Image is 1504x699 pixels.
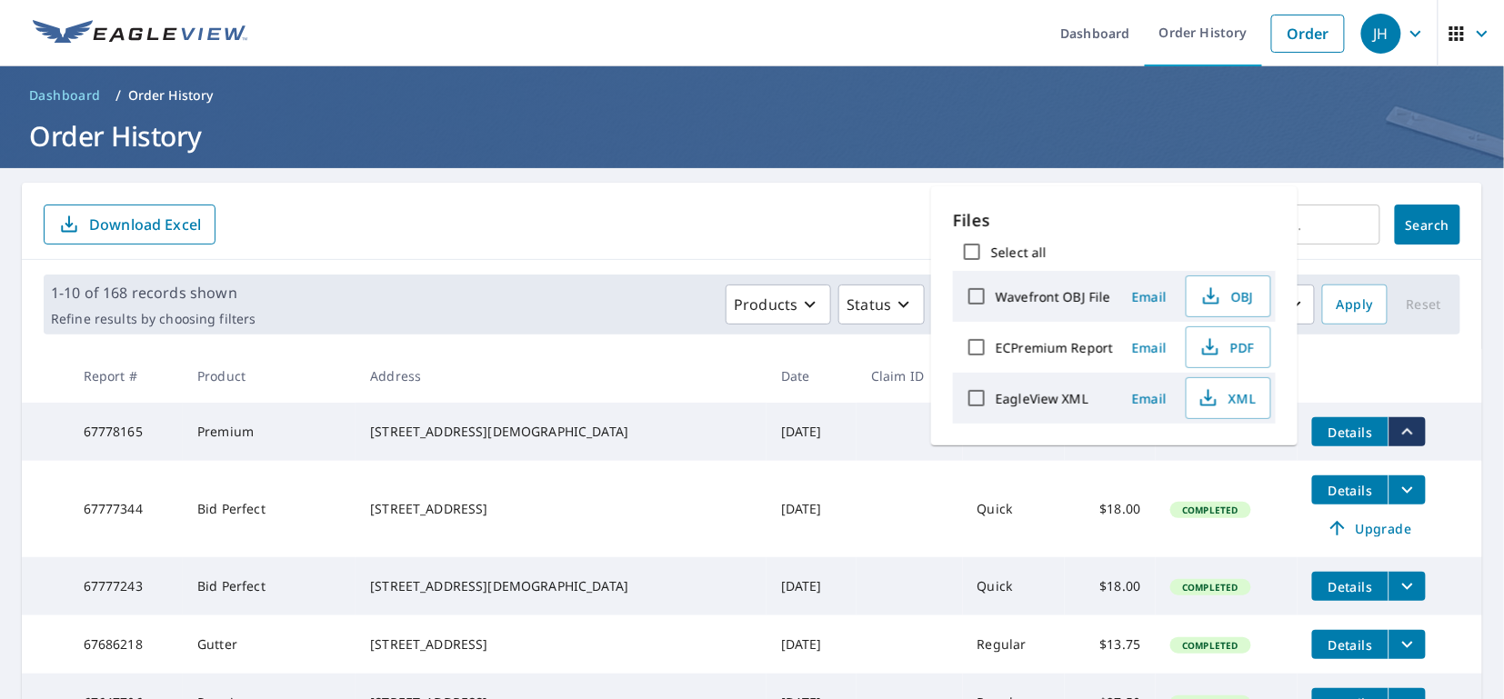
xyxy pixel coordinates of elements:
td: [DATE] [767,403,857,461]
button: Email [1120,384,1178,413]
td: Quick [963,557,1066,615]
a: Order [1271,15,1345,53]
button: XML [1186,377,1271,419]
a: Dashboard [22,81,108,110]
p: Order History [128,86,214,105]
div: JH [1361,14,1401,54]
label: ECPremium Report [996,339,1113,356]
th: Address [356,349,767,403]
td: $18.00 [1065,461,1155,557]
td: Bid Perfect [183,557,356,615]
button: detailsBtn-67778165 [1312,417,1389,446]
div: [STREET_ADDRESS] [370,635,752,654]
h1: Order History [22,117,1482,155]
td: 67778165 [69,403,183,461]
span: XML [1198,387,1256,409]
p: Files [953,208,1276,233]
p: Status [847,294,891,315]
div: [STREET_ADDRESS][DEMOGRAPHIC_DATA] [370,423,752,441]
button: Search [1395,205,1460,245]
td: 67777344 [69,461,183,557]
td: Regular [963,615,1066,674]
img: EV Logo [33,20,247,47]
th: Date [767,349,857,403]
span: Upgrade [1323,517,1415,539]
th: Report # [69,349,183,403]
td: [DATE] [767,557,857,615]
button: Status [838,285,925,325]
p: Products [734,294,797,315]
button: Email [1120,334,1178,362]
td: [DATE] [767,461,857,557]
div: [STREET_ADDRESS] [370,500,752,518]
span: Dashboard [29,86,101,105]
span: Email [1128,390,1171,407]
button: filesDropdownBtn-67778165 [1389,417,1426,446]
span: Apply [1337,294,1373,316]
td: [DATE] [767,615,857,674]
td: $13.75 [1065,615,1155,674]
p: Refine results by choosing filters [51,311,256,327]
span: Completed [1172,504,1249,516]
p: Download Excel [89,215,201,235]
button: filesDropdownBtn-67777344 [1389,475,1426,504]
nav: breadcrumb [22,81,1482,110]
span: Details [1323,424,1378,441]
td: 67686218 [69,615,183,674]
a: Upgrade [1312,514,1426,543]
span: Details [1323,636,1378,654]
button: Email [1120,283,1178,311]
span: Email [1128,339,1171,356]
button: detailsBtn-67686218 [1312,630,1389,659]
td: $18.00 [1065,557,1155,615]
button: detailsBtn-67777344 [1312,475,1389,504]
th: Product [183,349,356,403]
span: Search [1409,216,1446,234]
button: Apply [1322,285,1388,325]
td: Gutter [183,615,356,674]
button: PDF [1186,326,1271,368]
span: Completed [1172,639,1249,652]
span: OBJ [1198,285,1256,307]
td: Bid Perfect [183,461,356,557]
p: 1-10 of 168 records shown [51,282,256,304]
label: Select all [991,244,1047,261]
td: Quick [963,461,1066,557]
span: Email [1128,288,1171,305]
button: Products [726,285,831,325]
td: 67777243 [69,557,183,615]
button: Download Excel [44,205,216,245]
td: Premium [183,403,356,461]
th: Claim ID [857,349,962,403]
div: [STREET_ADDRESS][DEMOGRAPHIC_DATA] [370,577,752,595]
li: / [115,85,121,106]
span: Completed [1172,581,1249,594]
button: detailsBtn-67777243 [1312,572,1389,601]
button: filesDropdownBtn-67777243 [1389,572,1426,601]
label: EagleView XML [996,390,1088,407]
span: Details [1323,578,1378,595]
label: Wavefront OBJ File [996,288,1110,305]
span: PDF [1198,336,1256,358]
button: OBJ [1186,275,1271,317]
span: Details [1323,482,1378,499]
button: filesDropdownBtn-67686218 [1389,630,1426,659]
